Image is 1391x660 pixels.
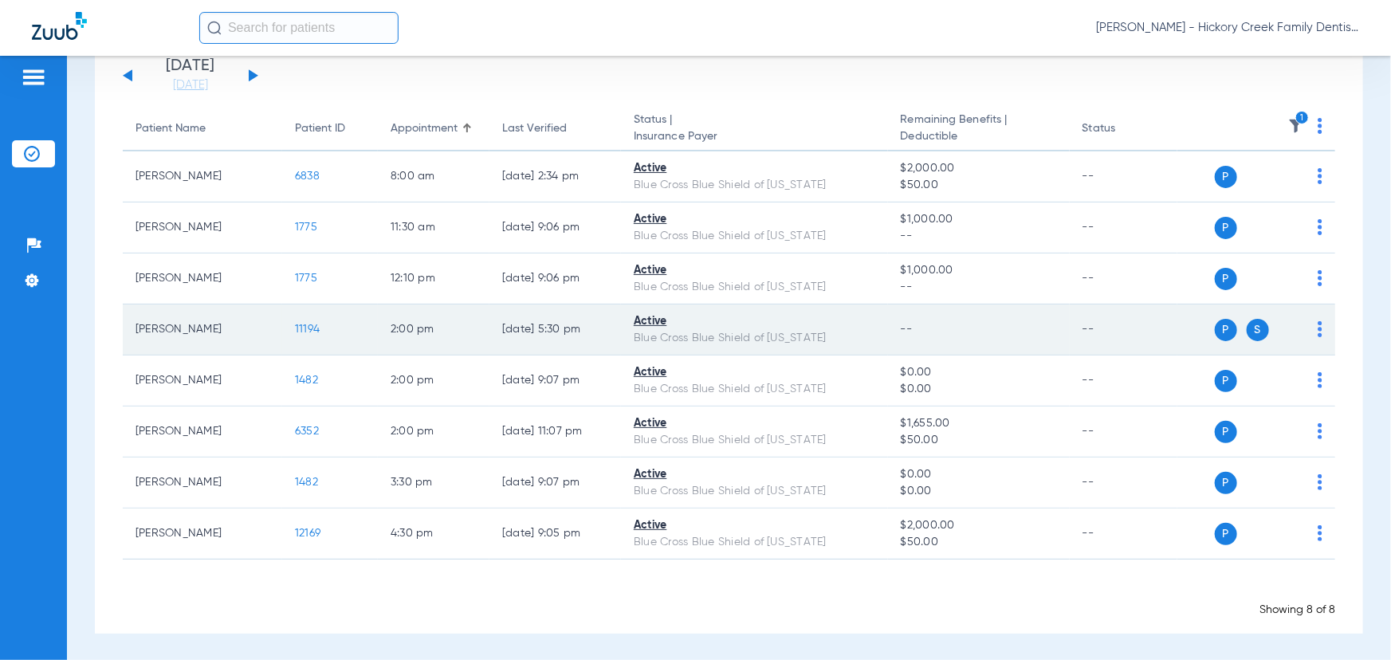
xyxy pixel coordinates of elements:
div: Active [634,160,875,177]
div: Blue Cross Blue Shield of [US_STATE] [634,534,875,551]
img: filter.svg [1288,118,1304,134]
span: $0.00 [901,364,1057,381]
span: 1775 [295,222,317,233]
div: Active [634,211,875,228]
div: Active [634,262,875,279]
img: group-dot-blue.svg [1318,321,1322,337]
span: $50.00 [901,432,1057,449]
span: -- [901,324,913,335]
div: Patient Name [136,120,206,137]
td: -- [1070,202,1177,253]
img: hamburger-icon [21,68,46,87]
td: [PERSON_NAME] [123,458,282,509]
td: [DATE] 9:06 PM [489,253,621,304]
div: Patient Name [136,120,269,137]
img: group-dot-blue.svg [1318,372,1322,388]
img: group-dot-blue.svg [1318,219,1322,235]
span: P [1215,217,1237,239]
span: $0.00 [901,381,1057,398]
li: [DATE] [143,58,238,93]
td: [DATE] 9:06 PM [489,202,621,253]
td: 11:30 AM [378,202,489,253]
td: -- [1070,151,1177,202]
td: [PERSON_NAME] [123,253,282,304]
span: P [1215,268,1237,290]
div: Appointment [391,120,458,137]
span: $50.00 [901,177,1057,194]
td: 12:10 PM [378,253,489,304]
img: group-dot-blue.svg [1318,525,1322,541]
span: P [1215,472,1237,494]
img: group-dot-blue.svg [1318,168,1322,184]
span: [PERSON_NAME] - Hickory Creek Family Dentistry [1096,20,1359,36]
span: $0.00 [901,466,1057,483]
div: Active [634,466,875,483]
span: 1775 [295,273,317,284]
img: Search Icon [207,21,222,35]
td: [DATE] 9:07 PM [489,356,621,407]
span: 1482 [295,477,318,488]
div: Patient ID [295,120,365,137]
span: 1482 [295,375,318,386]
td: [DATE] 5:30 PM [489,304,621,356]
img: group-dot-blue.svg [1318,270,1322,286]
i: 1 [1295,111,1310,125]
th: Status | [621,107,888,151]
a: [DATE] [143,77,238,93]
td: 2:00 PM [378,356,489,407]
img: group-dot-blue.svg [1318,474,1322,490]
div: Blue Cross Blue Shield of [US_STATE] [634,483,875,500]
td: 2:00 PM [378,407,489,458]
span: P [1215,166,1237,188]
div: Blue Cross Blue Shield of [US_STATE] [634,228,875,245]
td: 4:30 PM [378,509,489,560]
div: Blue Cross Blue Shield of [US_STATE] [634,177,875,194]
td: 8:00 AM [378,151,489,202]
img: group-dot-blue.svg [1318,423,1322,439]
span: S [1247,319,1269,341]
td: [PERSON_NAME] [123,407,282,458]
td: 3:30 PM [378,458,489,509]
span: $2,000.00 [901,517,1057,534]
td: -- [1070,304,1177,356]
div: Active [634,517,875,534]
span: Deductible [901,128,1057,145]
div: Blue Cross Blue Shield of [US_STATE] [634,381,875,398]
td: [PERSON_NAME] [123,202,282,253]
img: group-dot-blue.svg [1318,118,1322,134]
td: -- [1070,458,1177,509]
div: Active [634,364,875,381]
td: [DATE] 9:05 PM [489,509,621,560]
div: Patient ID [295,120,345,137]
input: Search for patients [199,12,399,44]
th: Remaining Benefits | [888,107,1070,151]
span: 12169 [295,528,320,539]
span: $1,000.00 [901,211,1057,228]
span: P [1215,370,1237,392]
td: -- [1070,356,1177,407]
div: Last Verified [502,120,608,137]
td: 2:00 PM [378,304,489,356]
span: 11194 [295,324,320,335]
td: [DATE] 9:07 PM [489,458,621,509]
span: P [1215,523,1237,545]
div: Appointment [391,120,477,137]
div: Active [634,415,875,432]
span: Showing 8 of 8 [1259,604,1335,615]
div: Last Verified [502,120,567,137]
th: Status [1070,107,1177,151]
div: Active [634,313,875,330]
td: [DATE] 11:07 PM [489,407,621,458]
td: -- [1070,407,1177,458]
span: -- [901,279,1057,296]
td: [PERSON_NAME] [123,509,282,560]
td: [PERSON_NAME] [123,304,282,356]
span: $1,655.00 [901,415,1057,432]
span: -- [901,228,1057,245]
td: [DATE] 2:34 PM [489,151,621,202]
span: $1,000.00 [901,262,1057,279]
td: -- [1070,253,1177,304]
img: Zuub Logo [32,12,87,40]
div: Blue Cross Blue Shield of [US_STATE] [634,279,875,296]
div: Blue Cross Blue Shield of [US_STATE] [634,432,875,449]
